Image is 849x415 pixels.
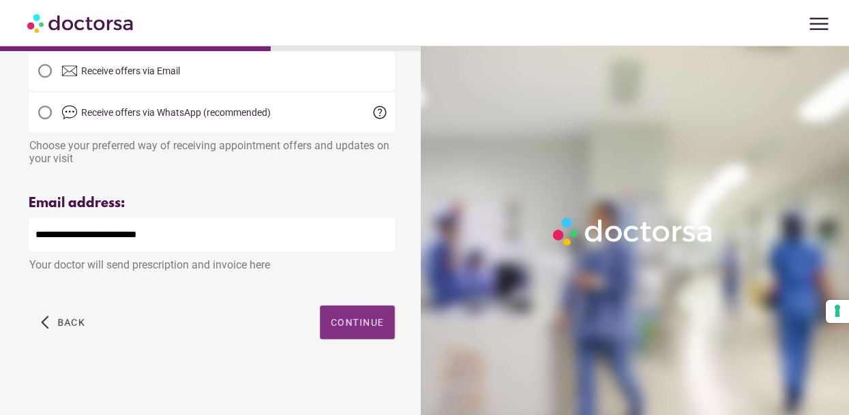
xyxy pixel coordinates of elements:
[81,107,271,118] span: Receive offers via WhatsApp (recommended)
[372,104,388,121] span: help
[81,65,180,76] span: Receive offers via Email
[29,196,395,211] div: Email address:
[826,300,849,323] button: Your consent preferences for tracking technologies
[548,213,718,250] img: Logo-Doctorsa-trans-White-partial-flat.png
[320,305,395,339] button: Continue
[57,317,85,328] span: Back
[61,63,78,79] img: email
[29,132,395,165] div: Choose your preferred way of receiving appointment offers and updates on your visit
[27,7,135,38] img: Doctorsa.com
[61,104,78,121] img: chat
[35,305,91,339] button: arrow_back_ios Back
[331,317,384,328] span: Continue
[29,251,395,271] div: Your doctor will send prescription and invoice here
[806,11,832,37] span: menu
